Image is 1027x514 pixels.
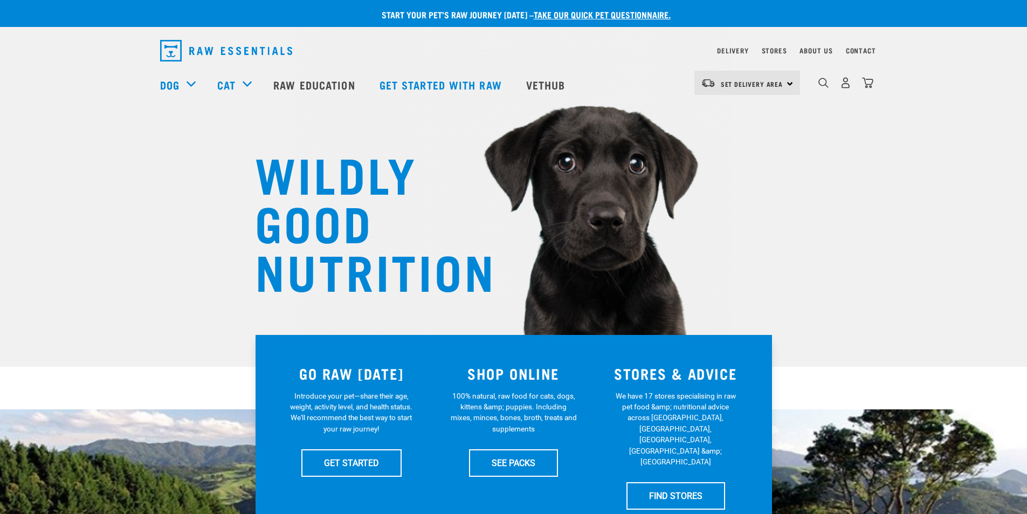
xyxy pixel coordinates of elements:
[160,40,292,61] img: Raw Essentials Logo
[277,365,426,382] h3: GO RAW [DATE]
[717,49,748,52] a: Delivery
[439,365,588,382] h3: SHOP ONLINE
[263,63,368,106] a: Raw Education
[255,148,471,294] h1: WILDLY GOOD NUTRITION
[762,49,787,52] a: Stores
[369,63,515,106] a: Get started with Raw
[450,390,577,435] p: 100% natural, raw food for cats, dogs, kittens &amp; puppies. Including mixes, minces, bones, bro...
[818,78,829,88] img: home-icon-1@2x.png
[626,482,725,509] a: FIND STORES
[160,77,180,93] a: Dog
[701,78,715,88] img: van-moving.png
[612,390,739,468] p: We have 17 stores specialising in raw pet food &amp; nutritional advice across [GEOGRAPHIC_DATA],...
[601,365,750,382] h3: STORES & ADVICE
[799,49,832,52] a: About Us
[301,449,402,476] a: GET STARTED
[288,390,415,435] p: Introduce your pet—share their age, weight, activity level, and health status. We'll recommend th...
[721,82,783,86] span: Set Delivery Area
[846,49,876,52] a: Contact
[217,77,236,93] a: Cat
[862,77,873,88] img: home-icon@2x.png
[534,12,671,17] a: take our quick pet questionnaire.
[840,77,851,88] img: user.png
[515,63,579,106] a: Vethub
[469,449,558,476] a: SEE PACKS
[151,36,876,66] nav: dropdown navigation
